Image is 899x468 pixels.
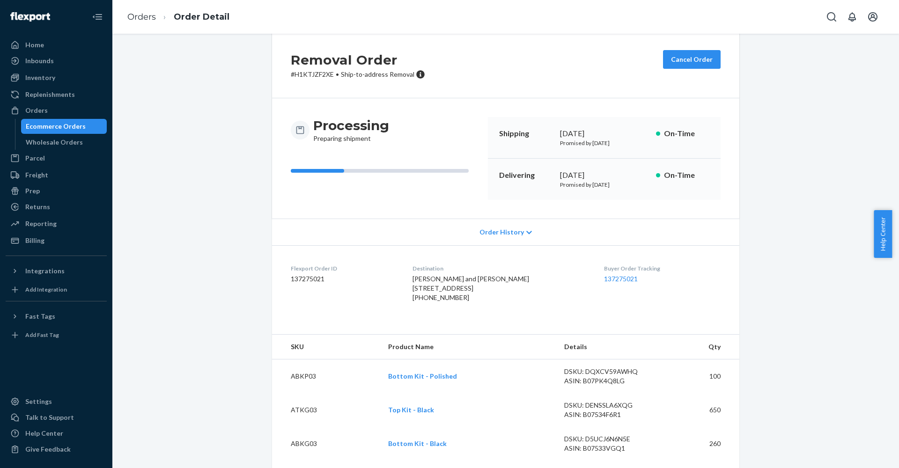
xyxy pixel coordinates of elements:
[272,359,381,394] td: ABKP03
[21,135,107,150] a: Wholesale Orders
[564,444,652,453] div: ASIN: B07533VGQ1
[25,73,55,82] div: Inventory
[174,12,229,22] a: Order Detail
[560,170,648,181] div: [DATE]
[6,87,107,102] a: Replenishments
[660,427,739,461] td: 260
[6,309,107,324] button: Fast Tags
[560,181,648,189] p: Promised by [DATE]
[25,236,44,245] div: Billing
[413,293,590,302] div: [PHONE_NUMBER]
[6,426,107,441] a: Help Center
[479,227,524,237] span: Order History
[291,274,398,284] dd: 137275021
[413,275,529,292] span: [PERSON_NAME] and [PERSON_NAME] [STREET_ADDRESS]
[564,401,652,410] div: DSKU: DENSSLA6XQG
[25,56,54,66] div: Inbounds
[313,117,389,134] h3: Processing
[272,335,381,359] th: SKU
[664,128,709,139] p: On-Time
[25,106,48,115] div: Orders
[863,7,882,26] button: Open account menu
[604,264,721,272] dt: Buyer Order Tracking
[291,70,425,79] p: # H1KTJZF2XE
[6,410,107,425] a: Talk to Support
[120,3,237,31] ol: breadcrumbs
[564,434,652,444] div: DSKU: D5UCJ6N6N5E
[25,397,52,406] div: Settings
[272,393,381,427] td: ATKG03
[381,335,557,359] th: Product Name
[127,12,156,22] a: Orders
[663,50,721,69] button: Cancel Order
[6,53,107,68] a: Inbounds
[291,50,425,70] h2: Removal Order
[560,139,648,147] p: Promised by [DATE]
[25,285,67,293] div: Add Integration
[660,359,739,394] td: 100
[25,219,57,228] div: Reporting
[10,12,50,22] img: Flexport logo
[664,170,709,181] p: On-Time
[6,183,107,198] a: Prep
[874,210,892,258] button: Help Center
[6,70,107,85] a: Inventory
[6,199,107,214] a: Returns
[388,406,434,414] a: Top Kit - Black
[25,312,55,321] div: Fast Tags
[499,128,553,139] p: Shipping
[6,37,107,52] a: Home
[564,410,652,419] div: ASIN: B07534F6R1
[6,216,107,231] a: Reporting
[291,264,398,272] dt: Flexport Order ID
[660,335,739,359] th: Qty
[88,7,107,26] button: Close Navigation
[25,266,65,276] div: Integrations
[6,394,107,409] a: Settings
[564,367,652,376] div: DSKU: DQXCV59AWHQ
[6,282,107,297] a: Add Integration
[660,393,739,427] td: 650
[25,202,50,212] div: Returns
[6,151,107,166] a: Parcel
[560,128,648,139] div: [DATE]
[388,439,447,447] a: Bottom Kit - Black
[25,445,71,454] div: Give Feedback
[25,429,63,438] div: Help Center
[843,7,862,26] button: Open notifications
[413,264,590,272] dt: Destination
[25,154,45,163] div: Parcel
[21,119,107,134] a: Ecommerce Orders
[499,170,553,181] p: Delivering
[25,413,74,422] div: Talk to Support
[272,427,381,461] td: ABKG03
[26,122,86,131] div: Ecommerce Orders
[6,328,107,343] a: Add Fast Tag
[341,70,414,78] span: Ship-to-address Removal
[25,40,44,50] div: Home
[604,275,638,283] a: 137275021
[25,170,48,180] div: Freight
[822,7,841,26] button: Open Search Box
[564,376,652,386] div: ASIN: B07PK4Q8LG
[557,335,660,359] th: Details
[313,117,389,143] div: Preparing shipment
[388,372,457,380] a: Bottom Kit - Polished
[26,138,83,147] div: Wholesale Orders
[6,103,107,118] a: Orders
[25,90,75,99] div: Replenishments
[6,263,107,278] button: Integrations
[6,168,107,183] a: Freight
[6,442,107,457] button: Give Feedback
[336,70,339,78] span: •
[25,331,59,339] div: Add Fast Tag
[6,233,107,248] a: Billing
[25,186,40,196] div: Prep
